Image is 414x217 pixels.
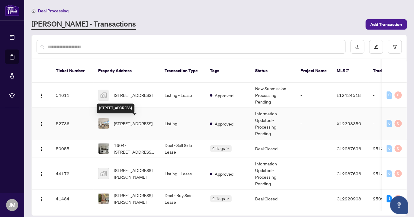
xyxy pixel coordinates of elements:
[337,171,361,176] span: C12287696
[296,158,332,190] td: -
[51,158,93,190] td: 44172
[296,139,332,158] td: -
[38,8,69,14] span: Deal Processing
[51,190,93,208] td: 41484
[114,167,155,180] span: [STREET_ADDRESS][PERSON_NAME]
[368,190,410,208] td: 2509488
[250,139,296,158] td: Deal Closed
[368,108,410,139] td: -
[97,104,134,113] div: [STREET_ADDRESS]
[250,108,296,139] td: Information Updated - Processing Pending
[337,146,361,151] span: C12287696
[387,91,392,99] div: 0
[368,139,410,158] td: 2513596
[160,158,205,190] td: Listing - Lease
[98,143,109,154] img: thumbnail-img
[9,201,15,209] span: JM
[393,45,397,49] span: filter
[296,59,332,83] th: Project Name
[98,90,109,100] img: thumbnail-img
[394,91,402,99] div: 0
[160,83,205,108] td: Listing - Lease
[98,193,109,204] img: thumbnail-img
[212,145,225,152] span: 4 Tags
[332,59,368,83] th: MLS #
[51,139,93,158] td: 50055
[370,20,402,29] span: Add Transaction
[394,170,402,177] div: 0
[394,195,402,202] div: 0
[394,120,402,127] div: 0
[160,59,205,83] th: Transaction Type
[205,59,250,83] th: Tags
[37,90,46,100] button: Logo
[350,40,364,54] button: download
[369,40,383,54] button: edit
[160,190,205,208] td: Deal - Buy Side Lease
[114,142,155,155] span: 1604-[STREET_ADDRESS][PERSON_NAME]
[368,59,410,83] th: Trade Number
[5,5,19,16] img: logo
[387,195,392,202] div: 1
[98,168,109,179] img: thumbnail-img
[31,19,136,30] a: [PERSON_NAME] - Transactions
[39,172,44,177] img: Logo
[387,120,392,127] div: 0
[337,92,361,98] span: E12424518
[93,59,160,83] th: Property Address
[215,92,233,99] span: Approved
[51,108,93,139] td: 52736
[51,83,93,108] td: 54611
[250,190,296,208] td: Deal Closed
[226,197,229,200] span: down
[39,197,44,202] img: Logo
[114,120,152,127] span: [STREET_ADDRESS]
[388,40,402,54] button: filter
[37,194,46,203] button: Logo
[296,108,332,139] td: -
[51,59,93,83] th: Ticket Number
[390,196,408,214] button: Open asap
[160,108,205,139] td: Listing
[215,120,233,127] span: Approved
[355,45,359,49] span: download
[31,9,36,13] span: home
[160,139,205,158] td: Deal - Sell Side Lease
[296,83,332,108] td: -
[387,145,392,152] div: 0
[250,59,296,83] th: Status
[368,158,410,190] td: 2513596
[296,190,332,208] td: -
[39,147,44,152] img: Logo
[114,92,152,98] span: [STREET_ADDRESS]
[250,158,296,190] td: Information Updated - Processing Pending
[114,192,155,205] span: [STREET_ADDRESS][PERSON_NAME]
[37,144,46,153] button: Logo
[226,147,229,150] span: down
[368,83,410,108] td: -
[37,169,46,178] button: Logo
[337,121,361,126] span: X12398350
[387,170,392,177] div: 0
[374,45,378,49] span: edit
[394,145,402,152] div: 0
[98,118,109,129] img: thumbnail-img
[337,196,361,201] span: C12220908
[39,93,44,98] img: Logo
[39,122,44,126] img: Logo
[212,195,225,202] span: 4 Tags
[215,171,233,177] span: Approved
[250,83,296,108] td: New Submission - Processing Pending
[37,119,46,128] button: Logo
[365,19,407,30] button: Add Transaction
